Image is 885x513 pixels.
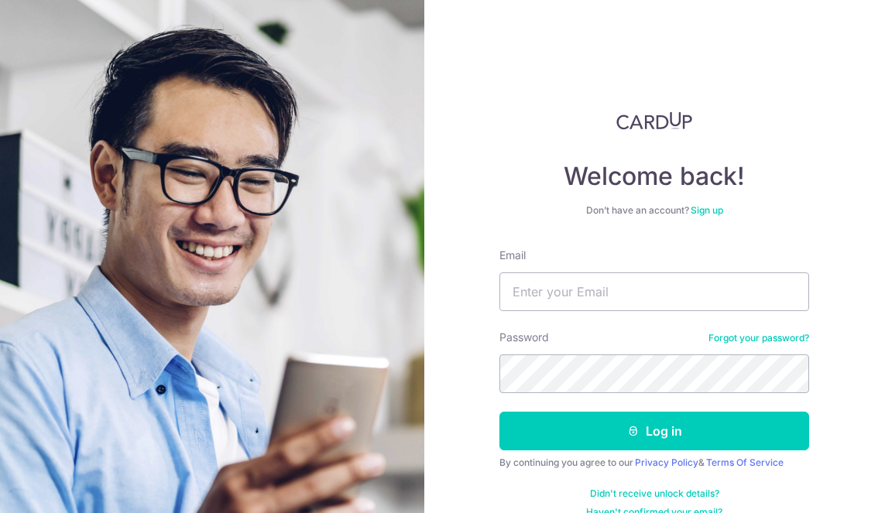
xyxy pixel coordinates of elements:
a: Privacy Policy [635,457,698,468]
div: By continuing you agree to our & [499,457,809,469]
label: Password [499,330,549,345]
a: Sign up [691,204,723,216]
input: Enter your Email [499,272,809,311]
a: Terms Of Service [706,457,784,468]
button: Log in [499,412,809,450]
label: Email [499,248,526,263]
a: Forgot your password? [708,332,809,344]
h4: Welcome back! [499,161,809,192]
img: CardUp Logo [616,111,692,130]
div: Don’t have an account? [499,204,809,217]
a: Didn't receive unlock details? [590,487,719,500]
